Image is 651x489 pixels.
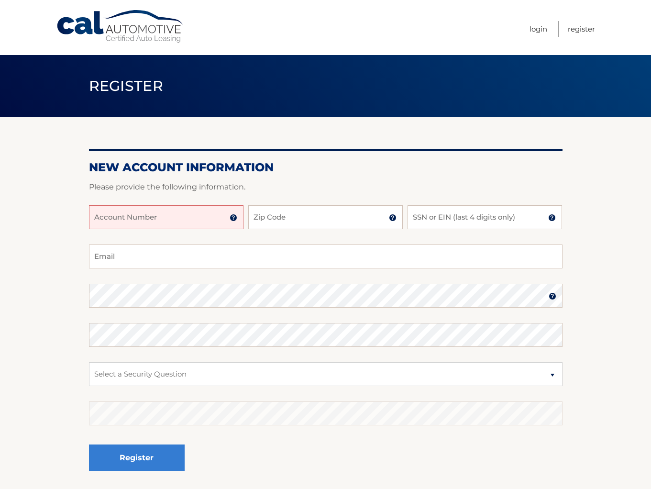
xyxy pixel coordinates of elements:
[89,160,563,175] h2: New Account Information
[548,214,556,222] img: tooltip.svg
[56,10,185,44] a: Cal Automotive
[89,77,164,95] span: Register
[89,244,563,268] input: Email
[89,205,243,229] input: Account Number
[89,445,185,471] button: Register
[248,205,403,229] input: Zip Code
[230,214,237,222] img: tooltip.svg
[530,21,547,37] a: Login
[568,21,595,37] a: Register
[408,205,562,229] input: SSN or EIN (last 4 digits only)
[549,292,556,300] img: tooltip.svg
[389,214,397,222] img: tooltip.svg
[89,180,563,194] p: Please provide the following information.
